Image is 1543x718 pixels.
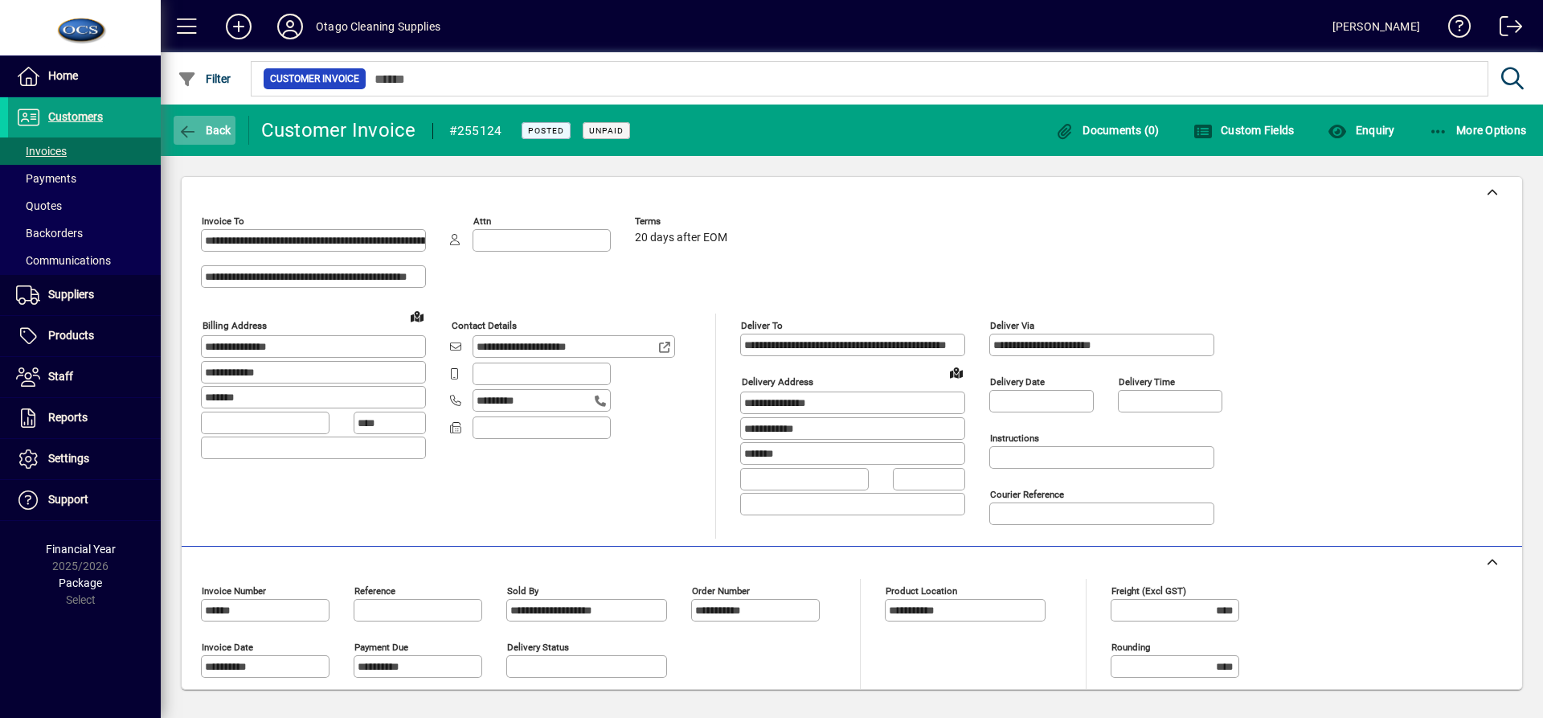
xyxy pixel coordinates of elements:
[48,288,94,301] span: Suppliers
[213,12,264,41] button: Add
[16,145,67,158] span: Invoices
[316,14,440,39] div: Otago Cleaning Supplies
[990,320,1034,331] mat-label: Deliver via
[202,642,253,653] mat-label: Invoice date
[8,398,161,438] a: Reports
[1429,124,1527,137] span: More Options
[174,116,235,145] button: Back
[16,172,76,185] span: Payments
[46,543,116,556] span: Financial Year
[48,329,94,342] span: Products
[8,275,161,315] a: Suppliers
[261,117,416,143] div: Customer Invoice
[1488,3,1523,55] a: Logout
[8,357,161,397] a: Staff
[59,576,102,589] span: Package
[741,320,783,331] mat-label: Deliver To
[1055,124,1160,137] span: Documents (0)
[16,227,83,240] span: Backorders
[16,254,111,267] span: Communications
[202,585,266,597] mat-label: Invoice number
[48,493,88,506] span: Support
[8,439,161,479] a: Settings
[8,480,161,520] a: Support
[178,124,231,137] span: Back
[202,215,244,227] mat-label: Invoice To
[48,110,103,123] span: Customers
[48,452,89,465] span: Settings
[943,359,969,385] a: View on map
[354,585,395,597] mat-label: Reference
[8,247,161,274] a: Communications
[692,585,750,597] mat-label: Order number
[8,192,161,220] a: Quotes
[8,137,161,165] a: Invoices
[635,216,731,227] span: Terms
[174,64,235,93] button: Filter
[1051,116,1164,145] button: Documents (0)
[528,125,564,136] span: Posted
[8,316,161,356] a: Products
[48,370,73,383] span: Staff
[1111,585,1186,597] mat-label: Freight (excl GST)
[404,303,430,329] a: View on map
[178,72,231,85] span: Filter
[48,411,88,424] span: Reports
[354,642,408,653] mat-label: Payment due
[1189,116,1299,145] button: Custom Fields
[990,376,1045,388] mat-label: Delivery date
[8,56,161,96] a: Home
[507,585,538,597] mat-label: Sold by
[990,489,1064,500] mat-label: Courier Reference
[635,232,727,244] span: 20 days after EOM
[886,585,957,597] mat-label: Product location
[264,12,316,41] button: Profile
[449,118,502,144] div: #255124
[507,642,569,653] mat-label: Delivery status
[161,116,249,145] app-page-header-button: Back
[48,69,78,82] span: Home
[1193,124,1295,137] span: Custom Fields
[1119,376,1175,388] mat-label: Delivery time
[589,125,624,136] span: Unpaid
[8,165,161,192] a: Payments
[16,199,62,212] span: Quotes
[8,220,161,247] a: Backorders
[1324,116,1398,145] button: Enquiry
[1328,124,1394,137] span: Enquiry
[473,215,491,227] mat-label: Attn
[1111,642,1150,653] mat-label: Rounding
[1425,116,1531,145] button: More Options
[990,433,1039,444] mat-label: Instructions
[270,71,359,87] span: Customer Invoice
[1436,3,1471,55] a: Knowledge Base
[1332,14,1420,39] div: [PERSON_NAME]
